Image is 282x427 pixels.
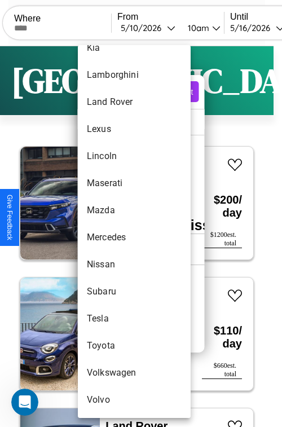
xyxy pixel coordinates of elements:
li: Tesla [78,305,191,332]
li: Mazda [78,197,191,224]
li: Nissan [78,251,191,278]
li: Lincoln [78,143,191,170]
li: Maserati [78,170,191,197]
li: Land Rover [78,89,191,116]
li: Toyota [78,332,191,359]
li: Volvo [78,386,191,413]
li: Kia [78,34,191,61]
li: Volkswagen [78,359,191,386]
iframe: Intercom live chat [11,389,38,416]
li: Lamborghini [78,61,191,89]
li: Lexus [78,116,191,143]
li: Subaru [78,278,191,305]
li: Mercedes [78,224,191,251]
div: Give Feedback [6,195,14,240]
